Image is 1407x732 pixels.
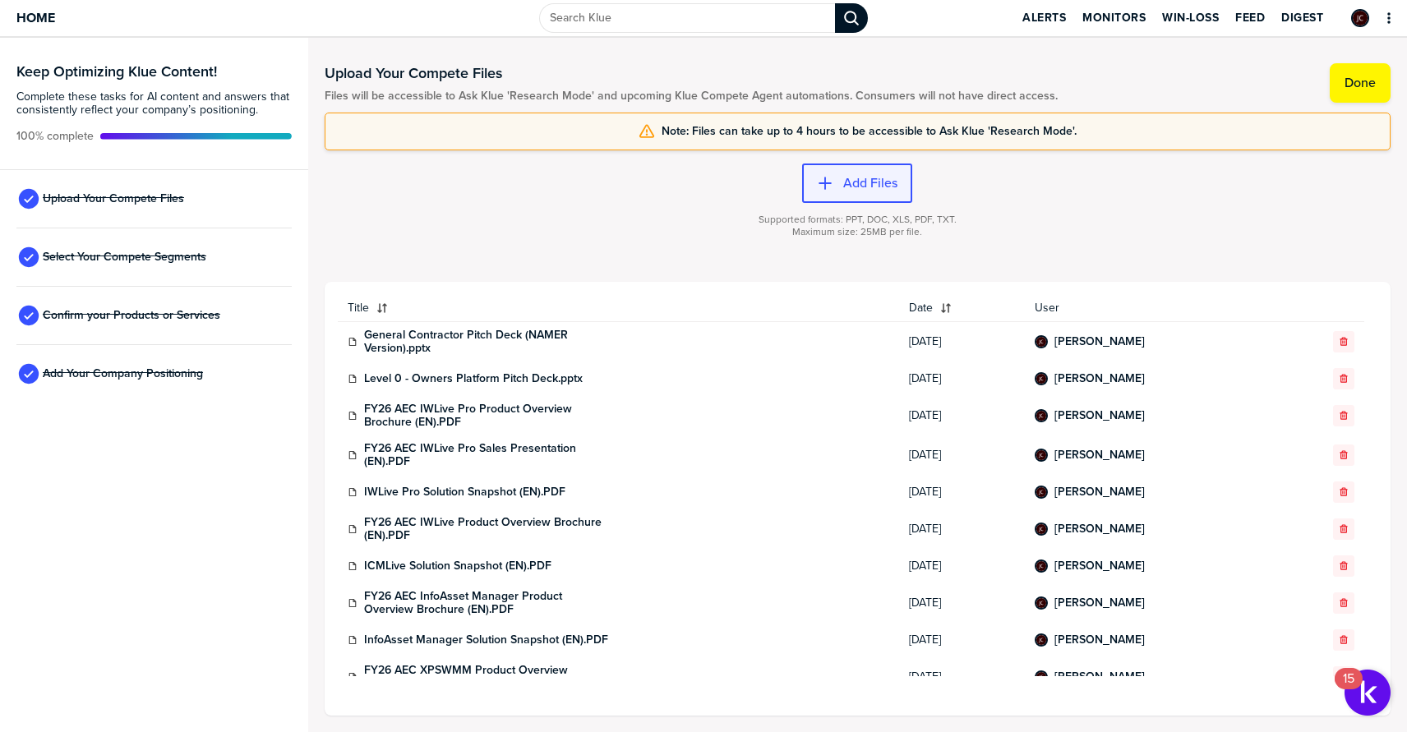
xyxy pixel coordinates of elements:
[1345,75,1376,91] label: Done
[1054,596,1145,610] a: [PERSON_NAME]
[909,596,1015,610] span: [DATE]
[364,403,611,429] a: FY26 AEC IWLive Pro Product Overview Brochure (EN).PDF
[1035,633,1048,647] div: Jady Chan
[1351,9,1369,27] div: Jady Chan
[1036,524,1046,534] img: b032c0713a3d62fa30159cfff5026988-sml.png
[43,251,206,264] span: Select Your Compete Segments
[1036,337,1046,347] img: b032c0713a3d62fa30159cfff5026988-sml.png
[1281,12,1323,25] span: Digest
[1343,679,1354,700] div: 15
[1054,633,1145,647] a: [PERSON_NAME]
[364,442,611,468] a: FY26 AEC IWLive Pro Sales Presentation (EN).PDF
[43,192,184,205] span: Upload Your Compete Files
[1330,63,1391,103] button: Done
[1036,561,1046,571] img: b032c0713a3d62fa30159cfff5026988-sml.png
[1036,450,1046,460] img: b032c0713a3d62fa30159cfff5026988-sml.png
[1035,409,1048,422] div: Jady Chan
[1035,449,1048,462] div: Jady Chan
[16,64,292,79] h3: Keep Optimizing Klue Content!
[348,302,369,315] span: Title
[909,409,1015,422] span: [DATE]
[1054,409,1145,422] a: [PERSON_NAME]
[909,372,1015,385] span: [DATE]
[909,302,933,315] span: Date
[662,125,1077,138] span: Note: Files can take up to 4 hours to be accessible to Ask Klue 'Research Mode'.
[909,486,1015,499] span: [DATE]
[1022,12,1066,25] span: Alerts
[1054,486,1145,499] a: [PERSON_NAME]
[364,633,608,647] a: InfoAsset Manager Solution Snapshot (EN).PDF
[364,559,551,573] a: ICMLive Solution Snapshot (EN).PDF
[843,175,897,191] label: Add Files
[338,295,899,321] button: Title
[909,449,1015,462] span: [DATE]
[325,63,1058,83] h1: Upload Your Compete Files
[539,3,835,33] input: Search Klue
[1035,335,1048,348] div: Jady Chan
[909,559,1015,573] span: [DATE]
[1036,487,1046,497] img: b032c0713a3d62fa30159cfff5026988-sml.png
[325,90,1058,103] span: Files will be accessible to Ask Klue 'Research Mode' and upcoming Klue Compete Agent automations....
[1054,523,1145,536] a: [PERSON_NAME]
[364,516,611,542] a: FY26 AEC IWLive Product Overview Brochure (EN).PDF
[1349,7,1371,29] a: Edit Profile
[1353,11,1368,25] img: b032c0713a3d62fa30159cfff5026988-sml.png
[1036,598,1046,608] img: b032c0713a3d62fa30159cfff5026988-sml.png
[1162,12,1219,25] span: Win-Loss
[1035,302,1273,315] span: User
[1036,635,1046,645] img: b032c0713a3d62fa30159cfff5026988-sml.png
[43,309,220,322] span: Confirm your Products or Services
[1036,374,1046,384] img: b032c0713a3d62fa30159cfff5026988-sml.png
[1035,486,1048,499] div: Jady Chan
[792,226,922,238] span: Maximum size: 25MB per file.
[1054,335,1145,348] a: [PERSON_NAME]
[1035,559,1048,573] div: Jady Chan
[364,329,611,355] a: General Contractor Pitch Deck (NAMER Version).pptx
[364,664,611,690] a: FY26 AEC XPSWMM Product Overview Brochure (EN).PDF
[16,11,55,25] span: Home
[909,633,1015,647] span: [DATE]
[1054,559,1145,573] a: [PERSON_NAME]
[909,523,1015,536] span: [DATE]
[1035,596,1048,610] div: Jady Chan
[1035,372,1048,385] div: Jady Chan
[43,367,203,380] span: Add Your Company Positioning
[1235,12,1265,25] span: Feed
[802,163,912,203] button: Add Files
[899,295,1025,321] button: Date
[16,130,94,143] span: Active
[16,90,292,117] span: Complete these tasks for AI content and answers that consistently reflect your company’s position...
[364,372,583,385] a: Level 0 - Owners Platform Pitch Deck.pptx
[364,486,565,499] a: IWLive Pro Solution Snapshot (EN).PDF
[1345,670,1391,716] button: Open Resource Center, 15 new notifications
[1054,449,1145,462] a: [PERSON_NAME]
[364,590,611,616] a: FY26 AEC InfoAsset Manager Product Overview Brochure (EN).PDF
[759,214,957,226] span: Supported formats: PPT, DOC, XLS, PDF, TXT.
[1036,672,1046,682] img: b032c0713a3d62fa30159cfff5026988-sml.png
[909,670,1015,684] span: [DATE]
[1054,670,1145,684] a: [PERSON_NAME]
[909,335,1015,348] span: [DATE]
[1082,12,1146,25] span: Monitors
[835,3,868,33] div: Search Klue
[1036,411,1046,421] img: b032c0713a3d62fa30159cfff5026988-sml.png
[1035,670,1048,684] div: Jady Chan
[1035,523,1048,536] div: Jady Chan
[1054,372,1145,385] a: [PERSON_NAME]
